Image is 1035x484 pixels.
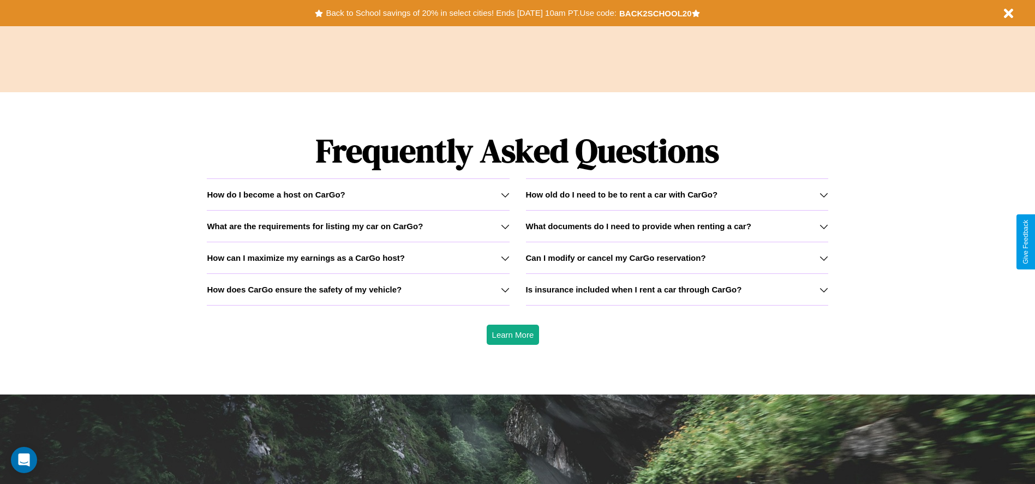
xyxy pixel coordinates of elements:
[526,285,742,294] h3: Is insurance included when I rent a car through CarGo?
[323,5,619,21] button: Back to School savings of 20% in select cities! Ends [DATE] 10am PT.Use code:
[526,253,706,262] h3: Can I modify or cancel my CarGo reservation?
[11,447,37,473] div: Open Intercom Messenger
[1022,220,1030,264] div: Give Feedback
[487,325,540,345] button: Learn More
[207,285,402,294] h3: How does CarGo ensure the safety of my vehicle?
[207,253,405,262] h3: How can I maximize my earnings as a CarGo host?
[207,190,345,199] h3: How do I become a host on CarGo?
[207,123,828,178] h1: Frequently Asked Questions
[526,222,751,231] h3: What documents do I need to provide when renting a car?
[526,190,718,199] h3: How old do I need to be to rent a car with CarGo?
[619,9,692,18] b: BACK2SCHOOL20
[207,222,423,231] h3: What are the requirements for listing my car on CarGo?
